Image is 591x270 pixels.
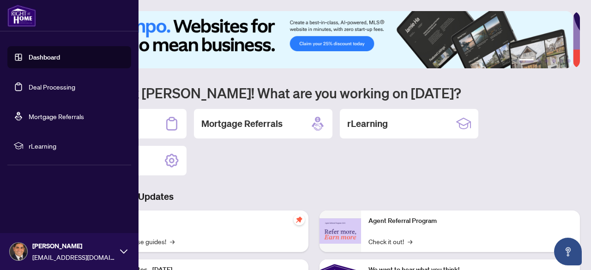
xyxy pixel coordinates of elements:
[552,59,556,63] button: 4
[368,216,573,226] p: Agent Referral Program
[567,59,571,63] button: 6
[32,252,115,262] span: [EMAIL_ADDRESS][DOMAIN_NAME]
[519,59,534,63] button: 1
[545,59,549,63] button: 3
[10,243,27,260] img: Profile Icon
[29,141,125,151] span: rLearning
[97,216,301,226] p: Self-Help
[560,59,563,63] button: 5
[170,236,175,246] span: →
[48,190,580,203] h3: Brokerage & Industry Updates
[554,238,582,265] button: Open asap
[48,84,580,102] h1: Welcome back [PERSON_NAME]! What are you working on [DATE]?
[201,117,283,130] h2: Mortgage Referrals
[29,112,84,120] a: Mortgage Referrals
[368,236,412,246] a: Check it out!→
[347,117,388,130] h2: rLearning
[32,241,115,251] span: [PERSON_NAME]
[408,236,412,246] span: →
[29,83,75,91] a: Deal Processing
[48,11,573,68] img: Slide 0
[7,5,36,27] img: logo
[29,53,60,61] a: Dashboard
[537,59,541,63] button: 2
[320,218,361,244] img: Agent Referral Program
[294,214,305,225] span: pushpin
